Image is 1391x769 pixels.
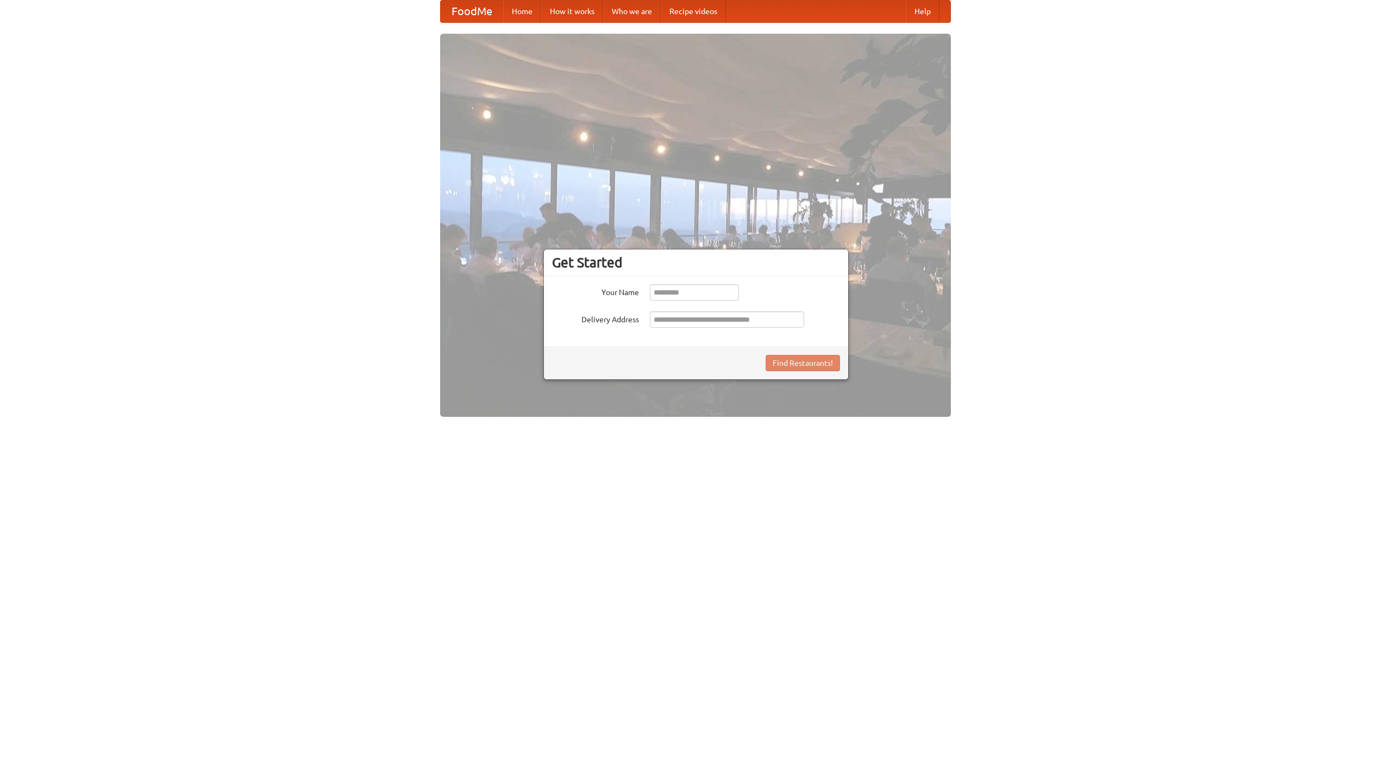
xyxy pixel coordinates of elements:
a: How it works [541,1,603,22]
label: Your Name [552,284,639,298]
a: FoodMe [441,1,503,22]
label: Delivery Address [552,311,639,325]
a: Help [906,1,939,22]
a: Home [503,1,541,22]
a: Who we are [603,1,661,22]
a: Recipe videos [661,1,726,22]
h3: Get Started [552,254,840,271]
button: Find Restaurants! [766,355,840,371]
